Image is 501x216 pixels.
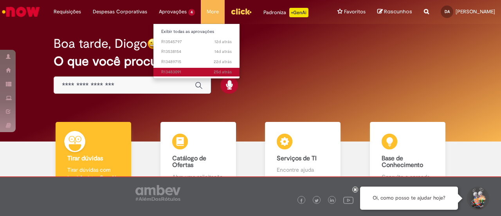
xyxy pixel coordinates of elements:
img: ServiceNow [1,4,41,20]
a: Aberto R13489715 : [153,58,240,66]
p: Consulte e aprenda [382,173,434,181]
a: Aberto R13483091 : [153,68,240,76]
a: Aberto R13538154 : [153,47,240,56]
p: Tirar dúvidas com Lupi Assist e Gen Ai [67,166,119,182]
span: [PERSON_NAME] [456,8,495,15]
span: R13538154 [161,49,232,55]
span: 12d atrás [214,39,232,45]
a: Rascunhos [377,8,412,16]
span: Favoritos [344,8,366,16]
b: Tirar dúvidas [67,154,103,162]
span: 4 [188,9,195,16]
span: DA [445,9,450,14]
h2: Boa tarde, Diogo [54,37,147,51]
a: Aberto R13545797 : [153,38,240,46]
div: Oi, como posso te ajudar hoje? [360,187,458,210]
img: click_logo_yellow_360x200.png [231,5,252,17]
img: logo_footer_youtube.png [343,195,353,205]
span: R13545797 [161,39,232,45]
p: +GenAi [289,8,308,17]
time: 16/09/2025 08:56:45 [214,49,232,54]
b: Catálogo de Ofertas [172,154,206,169]
img: logo_footer_facebook.png [299,199,303,203]
p: Abra uma solicitação [172,173,224,181]
span: R13489715 [161,59,232,65]
b: Serviços de TI [277,154,317,162]
div: Padroniza [263,8,308,17]
img: logo_footer_ambev_rotulo_gray.png [135,185,180,201]
a: Serviços de TI Encontre ajuda [250,122,355,190]
img: logo_footer_linkedin.png [330,198,334,203]
span: Despesas Corporativas [93,8,147,16]
span: 14d atrás [214,49,232,54]
span: More [207,8,219,16]
img: happy-face.png [147,38,159,49]
span: 22d atrás [214,59,232,65]
h2: O que você procura hoje? [54,54,447,68]
span: R13483091 [161,69,232,75]
span: Requisições [54,8,81,16]
time: 18/09/2025 08:58:32 [214,39,232,45]
button: Iniciar Conversa de Suporte [466,187,489,210]
span: 25d atrás [214,69,232,75]
ul: Aprovações [153,24,240,79]
a: Tirar dúvidas Tirar dúvidas com Lupi Assist e Gen Ai [41,122,146,190]
span: Aprovações [159,8,187,16]
time: 08/09/2025 08:08:57 [214,59,232,65]
img: logo_footer_twitter.png [315,199,319,203]
p: Encontre ajuda [277,166,329,174]
a: Exibir todas as aprovações [153,27,240,36]
span: Rascunhos [384,8,412,15]
a: Catálogo de Ofertas Abra uma solicitação [146,122,251,190]
time: 04/09/2025 22:02:34 [214,69,232,75]
b: Base de Conhecimento [382,154,423,169]
a: Base de Conhecimento Consulte e aprenda [355,122,460,190]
